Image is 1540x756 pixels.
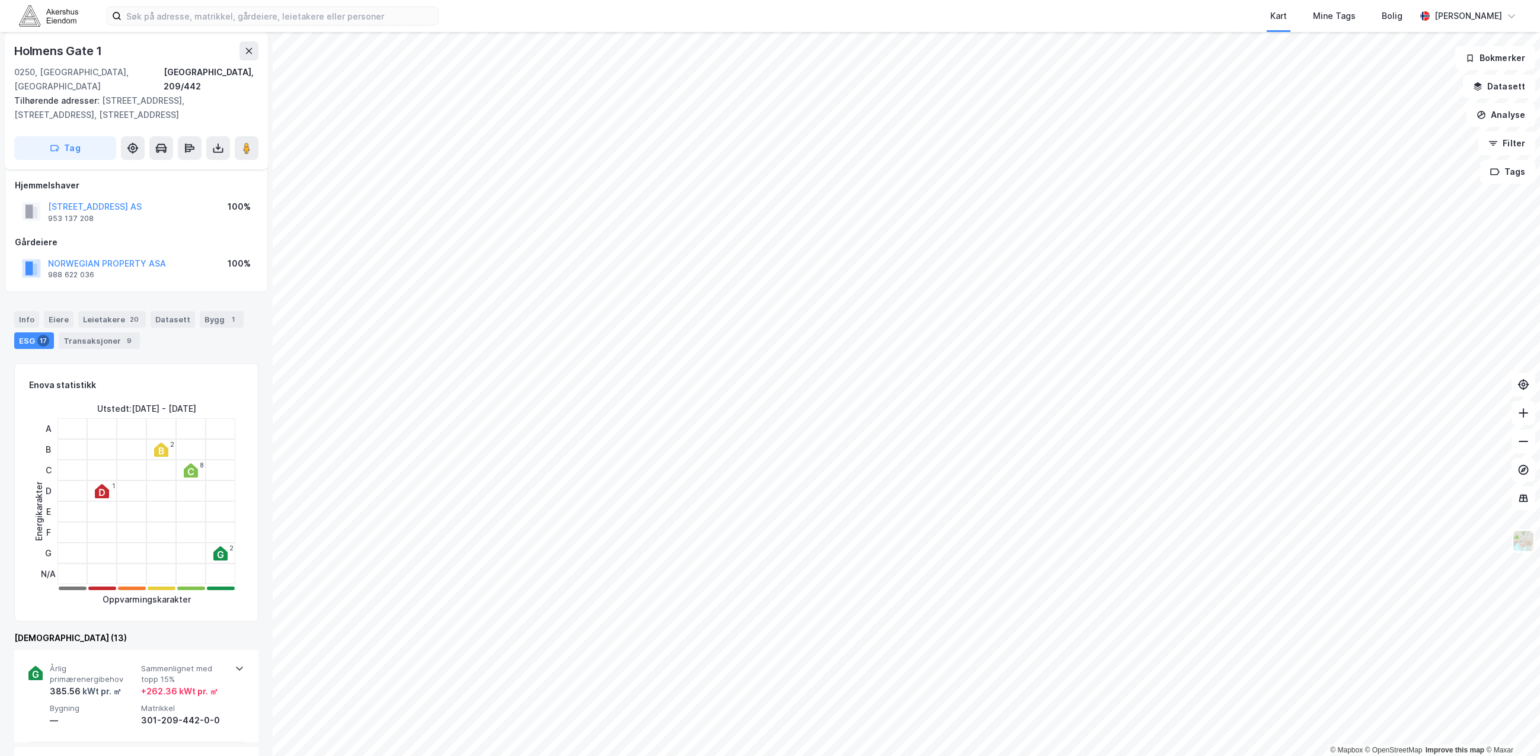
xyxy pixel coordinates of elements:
div: kWt pr. ㎡ [81,684,122,699]
button: Filter [1478,132,1535,155]
div: Bygg [200,311,244,328]
div: Gårdeiere [15,235,258,249]
div: [GEOGRAPHIC_DATA], 209/442 [164,65,258,94]
div: Kontrollprogram for chat [1481,699,1540,756]
div: Info [14,311,39,328]
div: F [41,522,56,543]
div: Holmens Gate 1 [14,41,104,60]
div: 2 [170,441,174,448]
span: Årlig primærenergibehov [50,664,136,684]
div: 385.56 [50,684,122,699]
div: 9 [123,335,135,347]
div: Leietakere [78,311,146,328]
button: Datasett [1463,75,1535,98]
div: 100% [228,257,251,271]
div: 17 [37,335,49,347]
span: Sammenlignet med topp 15% [141,664,228,684]
div: + 262.36 kWt pr. ㎡ [141,684,218,699]
div: Oppvarmingskarakter [103,592,191,607]
img: akershus-eiendom-logo.9091f326c980b4bce74ccdd9f866810c.svg [19,5,78,26]
div: Bolig [1382,9,1402,23]
div: 20 [127,313,141,325]
span: Matrikkel [141,703,228,713]
button: Analyse [1466,103,1535,127]
div: Transaksjoner [59,332,140,349]
div: 301-209-442-0-0 [141,713,228,728]
img: Z [1512,530,1535,552]
div: 100% [228,200,251,214]
div: Energikarakter [32,482,46,541]
div: Kart [1270,9,1287,23]
a: Improve this map [1426,746,1484,754]
div: N/A [41,563,56,584]
div: Utstedt : [DATE] - [DATE] [97,402,196,416]
div: 0250, [GEOGRAPHIC_DATA], [GEOGRAPHIC_DATA] [14,65,164,94]
div: D [41,480,56,501]
div: 8 [200,462,204,469]
div: A [41,418,56,439]
div: [PERSON_NAME] [1434,9,1502,23]
div: — [50,713,136,728]
a: OpenStreetMap [1365,746,1423,754]
input: Søk på adresse, matrikkel, gårdeiere, leietakere eller personer [122,7,438,25]
button: Bokmerker [1455,46,1535,70]
button: Tags [1480,160,1535,184]
div: C [41,460,56,480]
a: Mapbox [1330,746,1363,754]
div: E [41,501,56,522]
div: Datasett [151,311,195,328]
iframe: Chat Widget [1481,699,1540,756]
span: Bygning [50,703,136,713]
div: 1 [112,482,115,489]
div: Mine Tags [1313,9,1356,23]
div: [DEMOGRAPHIC_DATA] (13) [14,631,258,645]
div: Hjemmelshaver [15,178,258,193]
div: 2 [229,544,234,552]
div: B [41,439,56,460]
div: Enova statistikk [29,378,96,392]
span: Tilhørende adresser: [14,95,102,105]
div: [STREET_ADDRESS], [STREET_ADDRESS], [STREET_ADDRESS] [14,94,249,122]
div: 1 [227,313,239,325]
button: Tag [14,136,116,160]
div: ESG [14,332,54,349]
div: Eiere [44,311,74,328]
div: G [41,543,56,563]
div: 953 137 208 [48,214,94,223]
div: 988 622 036 [48,270,94,280]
